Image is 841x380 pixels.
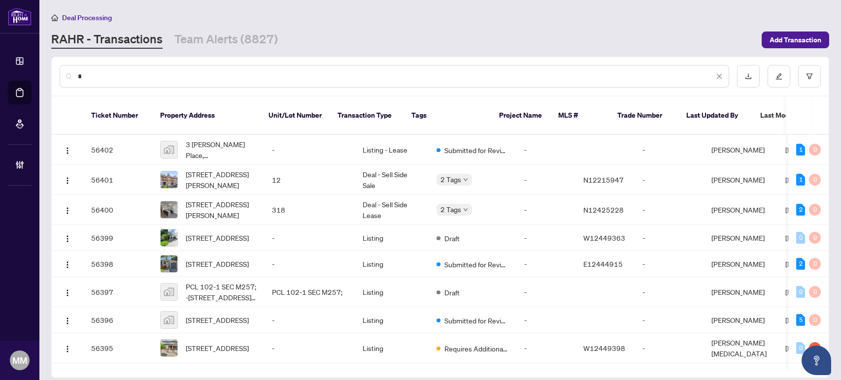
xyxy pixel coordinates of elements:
th: Project Name [491,96,550,135]
img: Logo [64,147,71,155]
td: 56396 [83,307,152,333]
td: [PERSON_NAME] [704,307,777,333]
a: Team Alerts (8827) [174,31,278,49]
div: 0 [796,342,805,354]
span: [STREET_ADDRESS][PERSON_NAME] [186,169,256,190]
div: 2 [796,204,805,216]
button: filter [798,65,821,88]
td: - [516,307,575,333]
span: edit [775,73,782,80]
td: 56397 [83,277,152,307]
td: - [635,307,704,333]
button: Logo [60,172,75,188]
td: - [516,277,575,307]
span: [STREET_ADDRESS] [186,232,249,243]
th: Trade Number [609,96,678,135]
span: home [51,14,58,21]
td: 56400 [83,195,152,225]
td: - [516,195,575,225]
div: 0 [809,232,821,244]
th: Last Updated By [678,96,752,135]
span: MM [12,353,27,367]
td: Listing [355,225,429,251]
span: [DATE] [785,344,807,352]
img: thumbnail-img [161,171,177,188]
button: download [737,65,760,88]
th: Transaction Type [330,96,404,135]
span: N12215947 [583,175,624,184]
img: Logo [64,207,71,215]
span: W12449363 [583,233,625,242]
span: [DATE] [785,233,807,242]
a: RAHR - Transactions [51,31,163,49]
td: - [516,225,575,251]
td: - [516,135,575,165]
img: Logo [64,235,71,243]
img: Logo [64,289,71,297]
button: Logo [60,312,75,328]
td: - [264,333,355,363]
div: 1 [796,174,805,186]
td: - [264,225,355,251]
span: Deal Processing [62,13,112,22]
img: Logo [64,261,71,269]
div: 0 [809,144,821,156]
td: Listing [355,251,429,277]
span: [DATE] [785,145,807,154]
span: Add Transaction [770,32,821,48]
td: Deal - Sell Side Sale [355,165,429,195]
span: close [716,73,723,80]
td: 318 [264,195,355,225]
span: [STREET_ADDRESS][PERSON_NAME] [186,199,256,221]
td: Listing [355,307,429,333]
button: Logo [60,142,75,158]
td: 12 [264,165,355,195]
td: 56395 [83,333,152,363]
td: [PERSON_NAME] [704,251,777,277]
div: 5 [796,314,805,326]
button: Logo [60,340,75,356]
td: - [635,165,704,195]
span: PCL 102-1 SEC M257; -[STREET_ADDRESS][PERSON_NAME] [186,281,256,303]
td: [PERSON_NAME] [704,277,777,307]
th: Ticket Number [83,96,152,135]
div: 1 [796,144,805,156]
button: Add Transaction [762,32,829,48]
span: Submitted for Review [444,315,508,326]
div: 0 [809,314,821,326]
span: [STREET_ADDRESS] [186,258,249,269]
img: Logo [64,345,71,353]
span: W12449398 [583,344,625,352]
td: 56401 [83,165,152,195]
td: - [635,195,704,225]
th: Property Address [152,96,261,135]
span: down [463,207,468,212]
button: Logo [60,230,75,246]
span: Draft [444,233,460,244]
img: Logo [64,177,71,185]
span: [STREET_ADDRESS] [186,343,249,353]
button: Logo [60,284,75,300]
td: - [516,165,575,195]
span: 2 Tags [440,174,461,185]
div: 0 [809,204,821,216]
td: 56399 [83,225,152,251]
td: - [635,333,704,363]
div: 0 [796,286,805,298]
span: [DATE] [785,175,807,184]
th: Last Modified Date [752,96,841,135]
td: [PERSON_NAME] [704,225,777,251]
td: - [635,135,704,165]
span: [DATE] [785,287,807,296]
div: 0 [809,258,821,270]
td: Listing [355,277,429,307]
td: - [516,333,575,363]
td: [PERSON_NAME][MEDICAL_DATA] [704,333,777,363]
span: [DATE] [785,259,807,268]
button: Logo [60,256,75,272]
span: [DATE] [785,205,807,214]
td: Deal - Sell Side Lease [355,195,429,225]
span: Submitted for Review [444,259,508,270]
img: thumbnail-img [161,312,177,328]
span: Submitted for Review [444,145,508,156]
